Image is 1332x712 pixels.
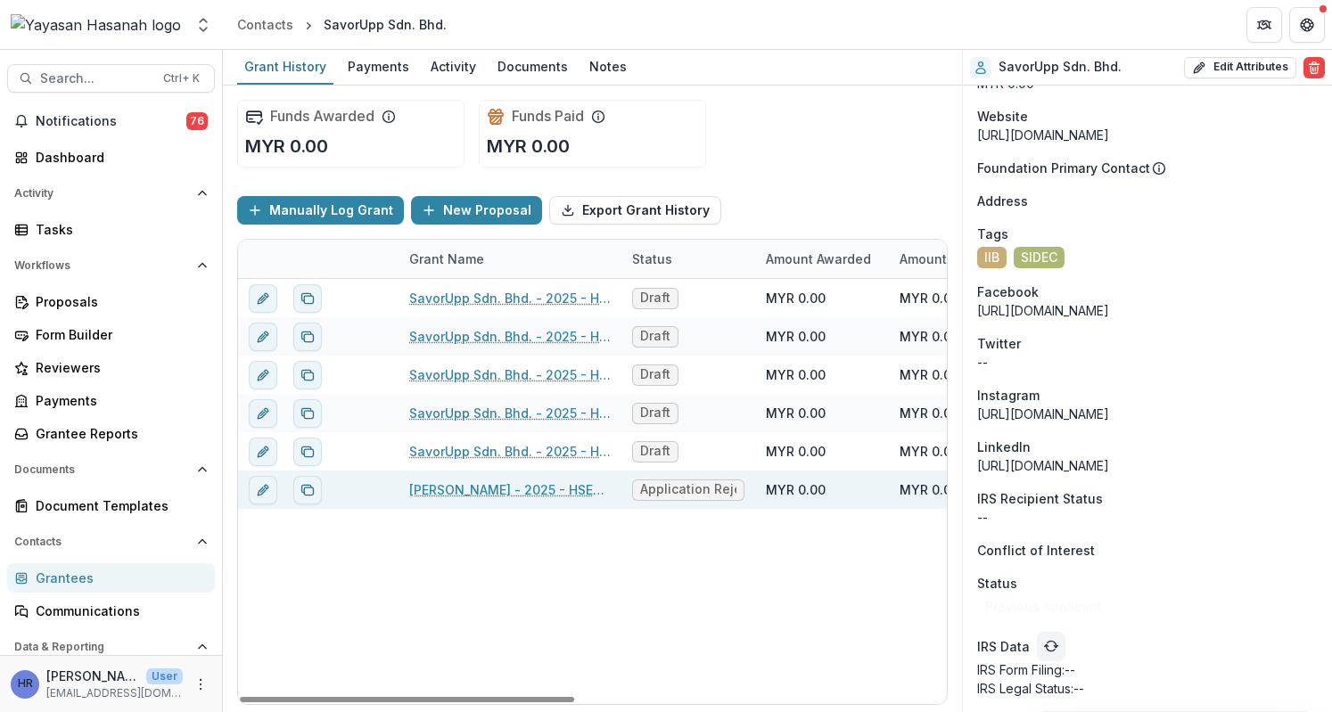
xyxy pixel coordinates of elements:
button: edit [249,438,277,466]
p: MYR 0.00 [487,133,570,160]
a: SavorUpp Sdn. Bhd. - 2025 - HSEF2025 - SIDEC [409,442,611,461]
a: Grantee Reports [7,419,215,448]
button: Duplicate proposal [293,476,322,504]
div: Document Templates [36,496,201,515]
div: Ctrl + K [160,69,203,88]
span: Twitter [977,334,1021,353]
span: IIB [984,250,999,266]
span: Data & Reporting [14,641,190,653]
a: Notes [582,50,634,85]
span: Previous Applicant [985,600,1102,615]
a: Payments [7,386,215,415]
a: Payments [341,50,416,85]
div: Amount Paid [889,240,1023,278]
div: MYR 0.00 [766,365,826,384]
span: Conflict of Interest [977,541,1095,560]
div: Status [621,240,755,278]
button: refresh [1037,632,1065,660]
span: Website [977,107,1028,126]
div: Documents [490,53,575,79]
a: Grantees [7,563,215,593]
div: MYR 0.00 [766,327,826,346]
span: Draft [640,329,670,344]
span: Draft [640,444,670,459]
img: Yayasan Hasanah logo [11,14,181,36]
button: More [190,674,211,695]
div: Form Builder [36,325,201,344]
span: Address [977,192,1028,210]
div: Payments [341,53,416,79]
div: MYR 0.00 [900,289,959,307]
button: Duplicate proposal [293,323,322,351]
h2: SavorUpp Sdn. Bhd. [999,60,1122,75]
button: Open Workflows [7,251,215,280]
a: [URL][DOMAIN_NAME] [977,127,1109,143]
button: Get Help [1289,7,1325,43]
button: edit [249,399,277,428]
button: Open Documents [7,455,215,484]
span: 76 [186,112,208,130]
a: Contacts [230,12,300,37]
span: Draft [640,367,670,382]
div: Amount Awarded [755,240,889,278]
button: Open Contacts [7,528,215,556]
span: Activity [14,187,190,200]
p: [EMAIL_ADDRESS][DOMAIN_NAME] [46,685,183,701]
span: Instagram [977,386,1040,405]
a: Documents [490,50,575,85]
a: Form Builder [7,320,215,349]
a: Proposals [7,287,215,316]
span: Facebook [977,282,1039,301]
div: MYR 0.00 [766,289,826,307]
button: Duplicate proposal [293,399,322,428]
span: Tags [977,225,1008,243]
p: MYR 0.00 [245,133,328,160]
p: Foundation Primary Contact [977,159,1150,177]
a: SavorUpp Sdn. Bhd. - 2025 - HSEF2025 - SIDEC [409,327,611,346]
span: Notifications [36,114,186,129]
p: [PERSON_NAME] [46,667,139,685]
div: Reviewers [36,358,201,377]
button: Duplicate proposal [293,361,322,389]
p: Amount Paid [900,250,978,268]
a: SavorUpp Sdn. Bhd. - 2025 - HSEF2025 - SIDEC [409,289,611,307]
span: Draft [640,291,670,306]
div: Grant History [237,53,333,79]
div: Grant Name [399,250,495,268]
button: Search... [7,64,215,93]
div: MYR 0.00 [900,442,959,461]
div: Amount Awarded [755,250,882,268]
div: MYR 0.00 [900,480,959,499]
div: MYR 0.00 [766,442,826,461]
a: Reviewers [7,353,215,382]
p: IRS Data [977,637,1030,656]
div: MYR 0.00 [766,404,826,422]
div: Grant Name [399,240,621,278]
a: Communications [7,596,215,626]
button: Open entity switcher [191,7,216,43]
div: Tasks [36,220,201,239]
button: Duplicate proposal [293,284,322,313]
div: MYR 0.00 [766,480,826,499]
button: edit [249,323,277,351]
button: Manually Log Grant [237,196,404,225]
a: Dashboard [7,143,215,172]
span: IRS Recipient Status [977,489,1103,508]
a: Activity [423,50,483,85]
p: IRS Legal Status: -- [977,679,1318,698]
a: Document Templates [7,491,215,520]
div: [URL][DOMAIN_NAME] [977,456,1318,475]
button: Notifications76 [7,107,215,135]
span: Status [977,574,1017,593]
h2: Funds Awarded [270,108,374,125]
div: Proposals [36,292,201,311]
div: Contacts [237,15,293,34]
span: LinkedIn [977,438,1031,456]
span: Draft [640,405,670,421]
div: Status [621,250,683,268]
div: -- [977,508,1318,527]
